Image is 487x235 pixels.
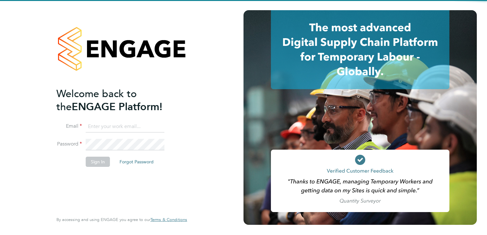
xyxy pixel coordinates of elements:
button: Forgot Password [114,157,159,167]
h2: ENGAGE Platform! [56,87,181,113]
input: Enter your work email... [86,121,164,132]
span: Terms & Conditions [150,217,187,222]
label: Password [56,141,82,147]
label: Email [56,123,82,130]
button: Sign In [86,157,110,167]
span: Welcome back to the [56,88,137,113]
a: Terms & Conditions [150,217,187,222]
span: By accessing and using ENGAGE you agree to our [56,217,187,222]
